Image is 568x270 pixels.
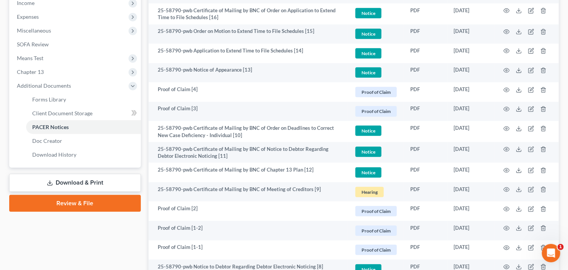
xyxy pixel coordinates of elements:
td: [DATE] [447,63,494,83]
td: [DATE] [447,201,494,221]
td: PDF [404,163,447,182]
span: Doc Creator [32,137,62,144]
a: Notice [354,47,398,60]
span: Notice [355,67,381,78]
iframe: Intercom live chat [542,244,560,262]
td: Proof of Claim [2] [149,201,348,221]
span: Notice [355,8,381,18]
td: [DATE] [447,3,494,25]
a: Proof of Claim [354,205,398,218]
a: Proof of Claim [354,105,398,118]
a: SOFA Review [11,38,141,51]
td: [DATE] [447,142,494,163]
span: PACER Notices [32,124,69,130]
span: Hearing [355,187,384,197]
a: Proof of Claim [354,244,398,256]
td: Proof of Claim [4] [149,82,348,102]
a: PACER Notices [26,120,141,134]
td: PDF [404,182,447,202]
span: Additional Documents [17,82,71,89]
td: [DATE] [447,102,494,121]
td: PDF [404,44,447,63]
td: Proof of Claim [3] [149,102,348,121]
span: Notice [355,29,381,39]
span: Proof of Claim [355,206,397,216]
a: Proof of Claim [354,224,398,237]
a: Hearing [354,186,398,198]
td: PDF [404,82,447,102]
span: Forms Library [32,96,66,103]
span: Chapter 13 [17,69,44,75]
td: PDF [404,25,447,44]
td: PDF [404,3,447,25]
span: Notice [355,126,381,136]
td: Proof of Claim [1-1] [149,241,348,260]
td: PDF [404,121,447,142]
span: Client Document Storage [32,110,92,116]
a: Notice [354,124,398,137]
span: Download History [32,151,76,158]
td: PDF [404,241,447,260]
td: [DATE] [447,241,494,260]
span: Expenses [17,13,39,20]
span: Notice [355,147,381,157]
a: Client Document Storage [26,106,141,120]
a: Notice [354,66,398,79]
span: Proof of Claim [355,226,397,236]
span: SOFA Review [17,41,49,47]
td: [DATE] [447,163,494,182]
span: Means Test [17,55,43,61]
td: [DATE] [447,25,494,44]
td: 25-58790-pwb Application to Extend Time to File Schedules [14] [149,44,348,63]
td: 25-58790-pwb Certificate of Mailing by BNC of Notice to Debtor Regarding Debtor Electronic Notici... [149,142,348,163]
td: Proof of Claim [1-2] [149,221,348,241]
span: Proof of Claim [355,87,397,97]
td: PDF [404,221,447,241]
span: Miscellaneous [17,27,51,34]
a: Download History [26,148,141,162]
td: 25-58790-pwb Notice of Appearance [13] [149,63,348,83]
a: Doc Creator [26,134,141,148]
a: Notice [354,166,398,179]
td: PDF [404,201,447,221]
td: PDF [404,102,447,121]
td: [DATE] [447,221,494,241]
td: [DATE] [447,44,494,63]
span: 1 [558,244,564,250]
a: Review & File [9,195,141,212]
a: Forms Library [26,93,141,106]
a: Notice [354,146,398,158]
td: 25-58790-pwb Certificate of Mailing by BNC of Meeting of Creditors [9] [149,182,348,202]
td: [DATE] [447,121,494,142]
a: Download & Print [9,174,141,192]
td: 25-58790-pwb Certificate of Mailing by BNC of Order on Deadlines to Correct New Case Deficiency -... [149,121,348,142]
span: Proof of Claim [355,245,397,255]
span: Notice [355,48,381,59]
td: PDF [404,63,447,83]
td: 25-58790-pwb Order on Motion to Extend Time to File Schedules [15] [149,25,348,44]
span: Proof of Claim [355,106,397,116]
td: [DATE] [447,182,494,202]
td: 25-58790-pwb Certificate of Mailing by BNC of Chapter 13 Plan [12] [149,163,348,182]
a: Proof of Claim [354,86,398,98]
td: [DATE] [447,82,494,102]
a: Notice [354,7,398,20]
a: Notice [354,28,398,40]
td: 25-58790-pwb Certificate of Mailing by BNC of Order on Application to Extend Time to File Schedul... [149,3,348,25]
span: Notice [355,167,381,178]
td: PDF [404,142,447,163]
